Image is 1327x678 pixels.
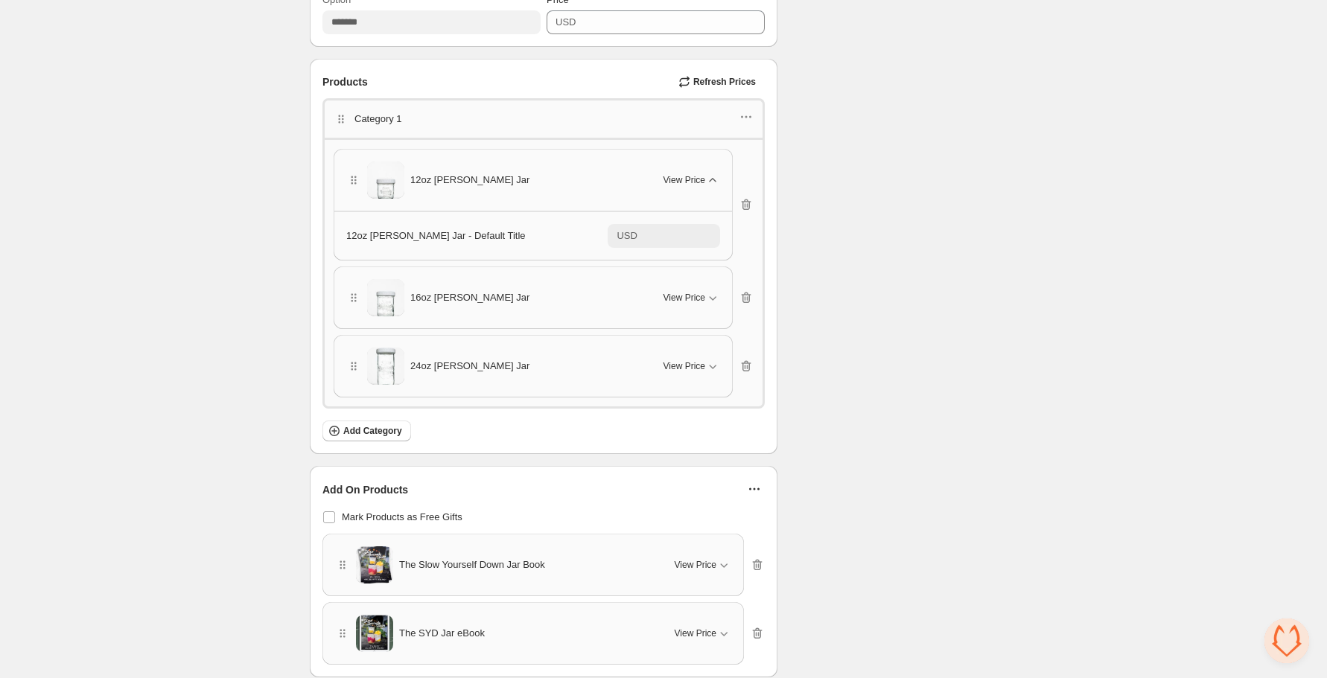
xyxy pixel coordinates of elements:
button: View Price [666,621,740,645]
span: View Price [675,559,716,571]
p: Category 1 [354,112,402,127]
img: The SYD Jar eBook [356,609,393,659]
span: The Slow Yourself Down Jar Book [399,557,545,572]
button: View Price [666,553,740,577]
img: 12oz Mason Jar [367,156,404,205]
img: 24oz Mason Jar [367,342,404,391]
span: View Price [663,292,705,304]
span: Add On Products [322,482,408,497]
span: The SYD Jar eBook [399,626,485,641]
span: 12oz [PERSON_NAME] Jar [410,173,529,188]
span: Mark Products as Free Gifts [342,511,462,522]
span: View Price [663,174,705,186]
img: The Slow Yourself Down Jar Book [356,540,393,590]
span: 12oz [PERSON_NAME] Jar - Default Title [346,230,526,241]
button: View Price [655,286,729,310]
span: View Price [675,627,716,639]
button: View Price [655,354,729,378]
span: 16oz [PERSON_NAME] Jar [410,290,529,305]
span: 24oz [PERSON_NAME] Jar [410,359,529,374]
span: View Price [663,360,705,372]
button: View Price [655,168,729,192]
img: 16oz Mason Jar [367,273,404,323]
span: Refresh Prices [693,76,756,88]
div: USD [556,15,576,30]
div: Open chat [1264,618,1309,663]
span: Products [322,74,368,89]
div: USD [617,228,637,243]
span: Add Category [343,425,402,437]
button: Add Category [322,420,411,441]
button: Refresh Prices [672,71,765,92]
